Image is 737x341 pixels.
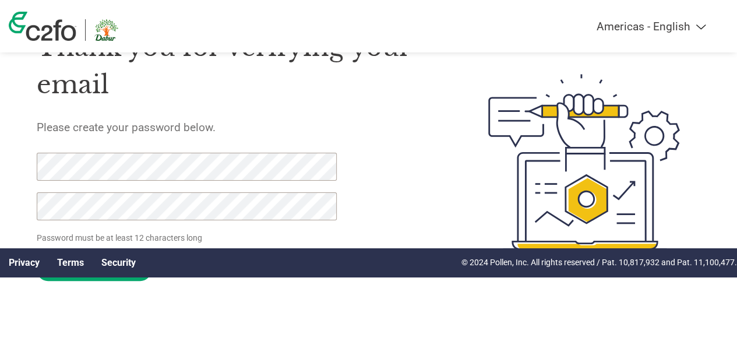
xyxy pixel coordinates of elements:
[461,256,737,269] p: © 2024 Pollen, Inc. All rights reserved / Pat. 10,817,932 and Pat. 11,100,477.
[9,12,76,41] img: c2fo logo
[37,121,435,134] h5: Please create your password below.
[94,19,118,41] img: Dabur
[101,257,136,268] a: Security
[37,232,339,244] p: Password must be at least 12 characters long
[57,257,84,268] a: Terms
[468,12,700,312] img: create-password
[37,29,435,104] h1: Thank you for verifying your email
[9,257,40,268] a: Privacy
